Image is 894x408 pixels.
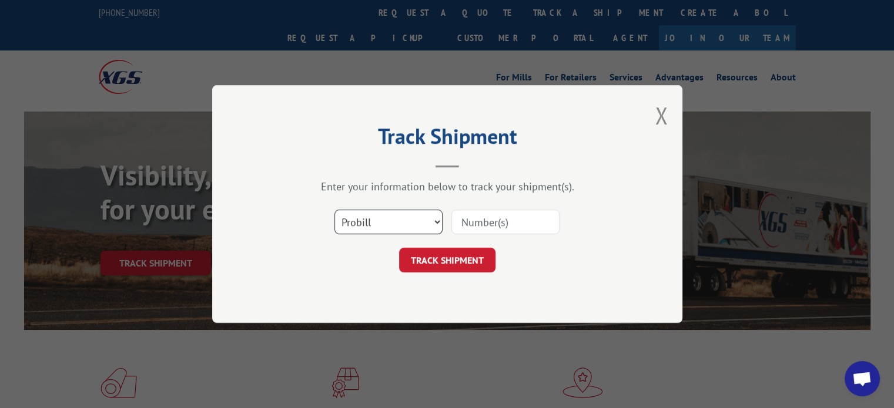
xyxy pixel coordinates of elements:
[451,210,560,234] input: Number(s)
[271,180,624,193] div: Enter your information below to track your shipment(s).
[399,248,495,272] button: TRACK SHIPMENT
[655,100,668,131] button: Close modal
[271,128,624,150] h2: Track Shipment
[845,361,880,396] div: Open chat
